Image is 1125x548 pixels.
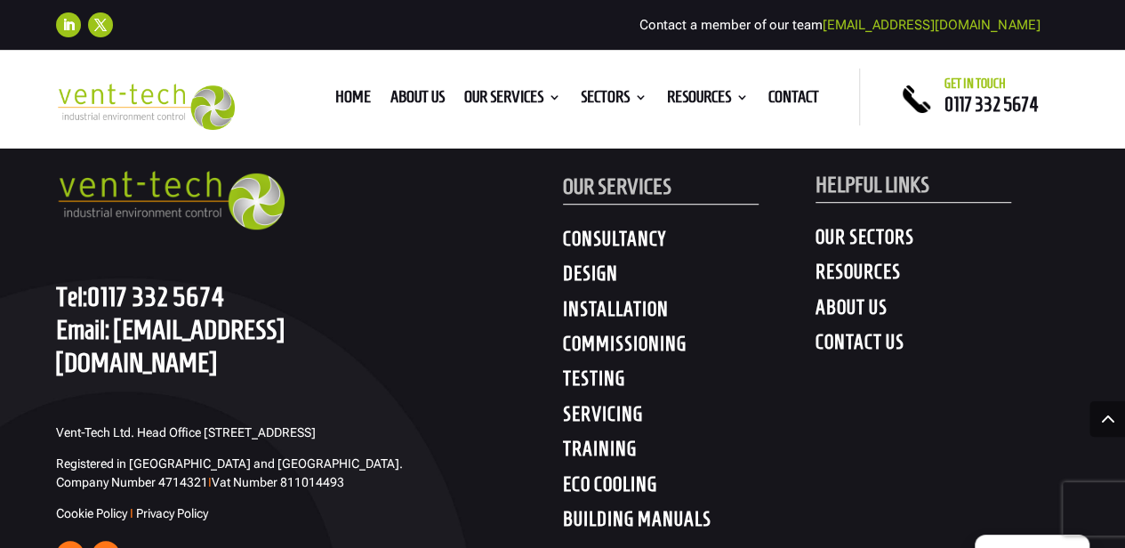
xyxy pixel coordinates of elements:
h4: CONTACT US [816,330,1069,362]
a: Cookie Policy [56,506,127,520]
h4: INSTALLATION [563,297,816,329]
a: Our Services [464,91,561,110]
a: Home [335,91,371,110]
span: I [208,475,212,489]
h4: CONSULTANCY [563,227,816,259]
a: Tel:0117 332 5674 [56,281,225,311]
span: OUR SERVICES [563,174,671,198]
h4: DESIGN [563,262,816,294]
a: Sectors [581,91,647,110]
h4: ECO COOLING [563,472,816,504]
a: [EMAIL_ADDRESS][DOMAIN_NAME] [56,314,285,377]
img: 2023-09-27T08_35_16.549ZVENT-TECH---Clear-background [56,84,234,129]
span: Contact a member of our team [639,17,1040,33]
h4: BUILDING MANUALS [563,507,816,539]
a: Privacy Policy [136,506,208,520]
span: Vent-Tech Ltd. Head Office [STREET_ADDRESS] [56,425,316,439]
h4: COMMISSIONING [563,332,816,364]
h4: TESTING [563,367,816,399]
span: Get in touch [944,77,1005,91]
a: Resources [667,91,749,110]
a: Contact [768,91,819,110]
a: 0117 332 5674 [944,93,1038,115]
h4: SERVICING [563,402,816,434]
a: Follow on LinkedIn [56,12,81,37]
h4: RESOURCES [816,260,1069,292]
h4: TRAINING [563,437,816,469]
h4: ABOUT US [816,295,1069,327]
span: Email: [56,314,109,344]
span: I [130,506,133,520]
a: About us [390,91,445,110]
h4: OUR SECTORS [816,225,1069,257]
span: Registered in [GEOGRAPHIC_DATA] and [GEOGRAPHIC_DATA]. Company Number 4714321 Vat Number 811014493 [56,456,403,489]
a: [EMAIL_ADDRESS][DOMAIN_NAME] [823,17,1040,33]
span: HELPFUL LINKS [816,173,929,197]
a: Follow on X [88,12,113,37]
span: Tel: [56,281,87,311]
